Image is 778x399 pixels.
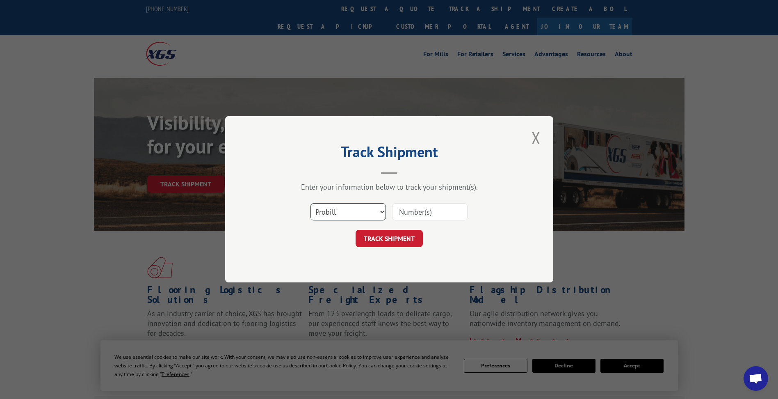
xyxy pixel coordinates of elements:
h2: Track Shipment [266,146,512,162]
button: TRACK SHIPMENT [356,230,423,248]
button: Close modal [529,126,543,149]
div: Enter your information below to track your shipment(s). [266,183,512,192]
input: Number(s) [392,204,468,221]
a: Open chat [744,366,768,391]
